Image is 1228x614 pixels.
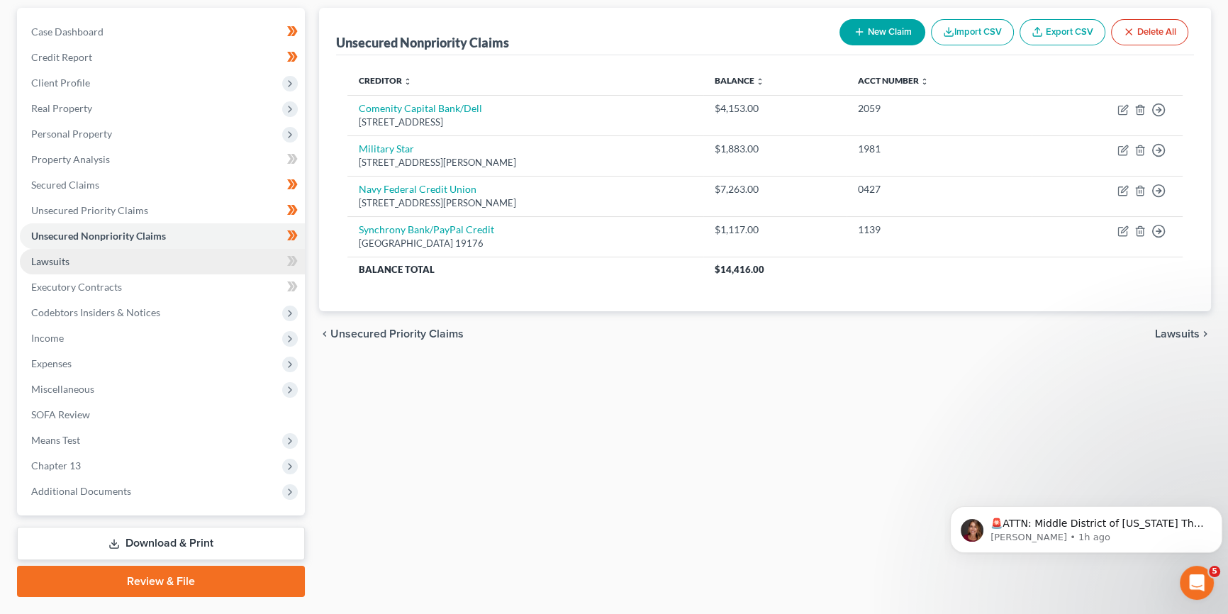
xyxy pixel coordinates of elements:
[1020,19,1105,45] a: Export CSV
[944,476,1228,576] iframe: Intercom notifications message
[359,237,692,250] div: [GEOGRAPHIC_DATA] 19176
[17,527,305,560] a: Download & Print
[858,142,1020,156] div: 1981
[839,19,925,45] button: New Claim
[31,102,92,114] span: Real Property
[1180,566,1214,600] iframe: Intercom live chat
[20,249,305,274] a: Lawsuits
[31,434,80,446] span: Means Test
[330,328,464,340] span: Unsecured Priority Claims
[715,101,835,116] div: $4,153.00
[31,357,72,369] span: Expenses
[858,182,1020,196] div: 0427
[1155,328,1200,340] span: Lawsuits
[31,77,90,89] span: Client Profile
[359,156,692,169] div: [STREET_ADDRESS][PERSON_NAME]
[715,75,764,86] a: Balance unfold_more
[20,19,305,45] a: Case Dashboard
[31,485,131,497] span: Additional Documents
[20,402,305,428] a: SOFA Review
[31,26,104,38] span: Case Dashboard
[20,45,305,70] a: Credit Report
[31,153,110,165] span: Property Analysis
[715,264,764,275] span: $14,416.00
[31,383,94,395] span: Miscellaneous
[715,142,835,156] div: $1,883.00
[920,77,929,86] i: unfold_more
[31,51,92,63] span: Credit Report
[319,328,330,340] i: chevron_left
[31,281,122,293] span: Executory Contracts
[715,182,835,196] div: $7,263.00
[359,196,692,210] div: [STREET_ADDRESS][PERSON_NAME]
[31,204,148,216] span: Unsecured Priority Claims
[20,172,305,198] a: Secured Claims
[1200,328,1211,340] i: chevron_right
[359,102,482,114] a: Comenity Capital Bank/Dell
[31,179,99,191] span: Secured Claims
[359,223,494,235] a: Synchrony Bank/PayPal Credit
[336,34,509,51] div: Unsecured Nonpriority Claims
[31,255,69,267] span: Lawsuits
[17,566,305,597] a: Review & File
[20,274,305,300] a: Executory Contracts
[31,459,81,471] span: Chapter 13
[359,75,412,86] a: Creditor unfold_more
[20,223,305,249] a: Unsecured Nonpriority Claims
[31,332,64,344] span: Income
[858,223,1020,237] div: 1139
[20,147,305,172] a: Property Analysis
[359,183,476,195] a: Navy Federal Credit Union
[20,198,305,223] a: Unsecured Priority Claims
[359,143,414,155] a: Military Star
[756,77,764,86] i: unfold_more
[31,306,160,318] span: Codebtors Insiders & Notices
[403,77,412,86] i: unfold_more
[931,19,1014,45] button: Import CSV
[1209,566,1220,577] span: 5
[715,223,835,237] div: $1,117.00
[858,101,1020,116] div: 2059
[31,408,90,420] span: SOFA Review
[319,328,464,340] button: chevron_left Unsecured Priority Claims
[31,128,112,140] span: Personal Property
[1111,19,1188,45] button: Delete All
[1155,328,1211,340] button: Lawsuits chevron_right
[359,116,692,129] div: [STREET_ADDRESS]
[858,75,929,86] a: Acct Number unfold_more
[347,257,703,282] th: Balance Total
[31,230,166,242] span: Unsecured Nonpriority Claims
